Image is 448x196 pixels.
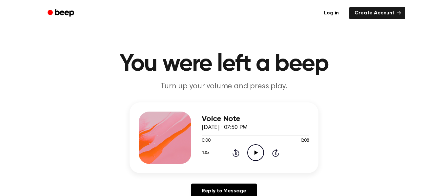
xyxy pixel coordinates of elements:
a: Log in [317,6,345,21]
span: 0:08 [301,137,309,144]
h1: You were left a beep [56,52,392,76]
a: Create Account [349,7,405,19]
p: Turn up your volume and press play. [98,81,350,92]
a: Beep [43,7,80,20]
button: 1.0x [202,147,212,158]
span: 0:00 [202,137,210,144]
span: [DATE] · 07:50 PM [202,125,248,131]
h3: Voice Note [202,115,309,123]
